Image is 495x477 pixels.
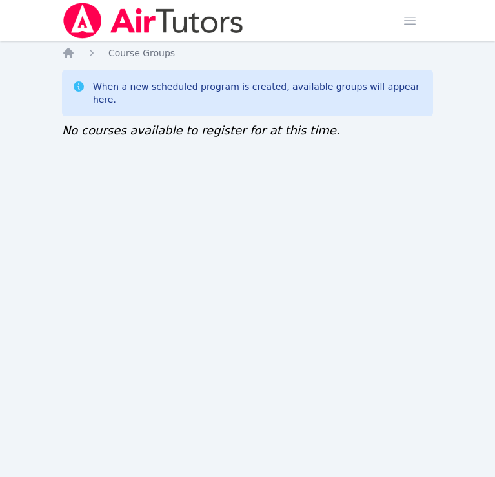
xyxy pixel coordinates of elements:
[62,47,433,59] nav: Breadcrumb
[62,3,245,39] img: Air Tutors
[62,123,340,137] span: No courses available to register for at this time.
[93,80,423,106] div: When a new scheduled program is created, available groups will appear here.
[108,48,175,58] span: Course Groups
[108,47,175,59] a: Course Groups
